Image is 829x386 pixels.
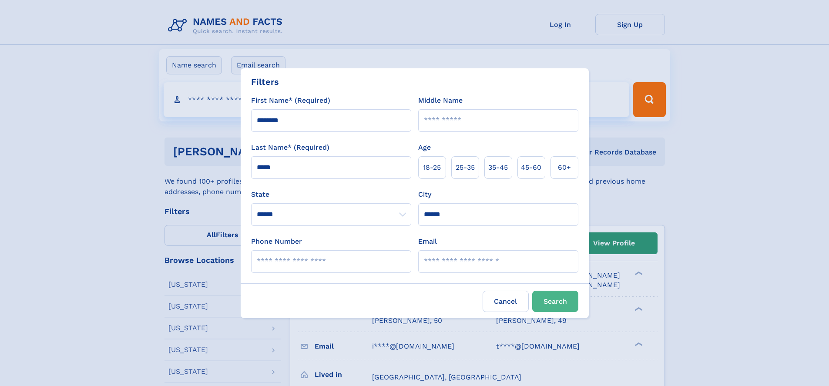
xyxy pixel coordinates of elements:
[251,95,330,106] label: First Name* (Required)
[251,142,329,153] label: Last Name* (Required)
[483,291,529,312] label: Cancel
[418,236,437,247] label: Email
[251,75,279,88] div: Filters
[418,95,463,106] label: Middle Name
[418,189,431,200] label: City
[456,162,475,173] span: 25‑35
[423,162,441,173] span: 18‑25
[558,162,571,173] span: 60+
[488,162,508,173] span: 35‑45
[418,142,431,153] label: Age
[251,189,411,200] label: State
[251,236,302,247] label: Phone Number
[532,291,578,312] button: Search
[521,162,541,173] span: 45‑60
